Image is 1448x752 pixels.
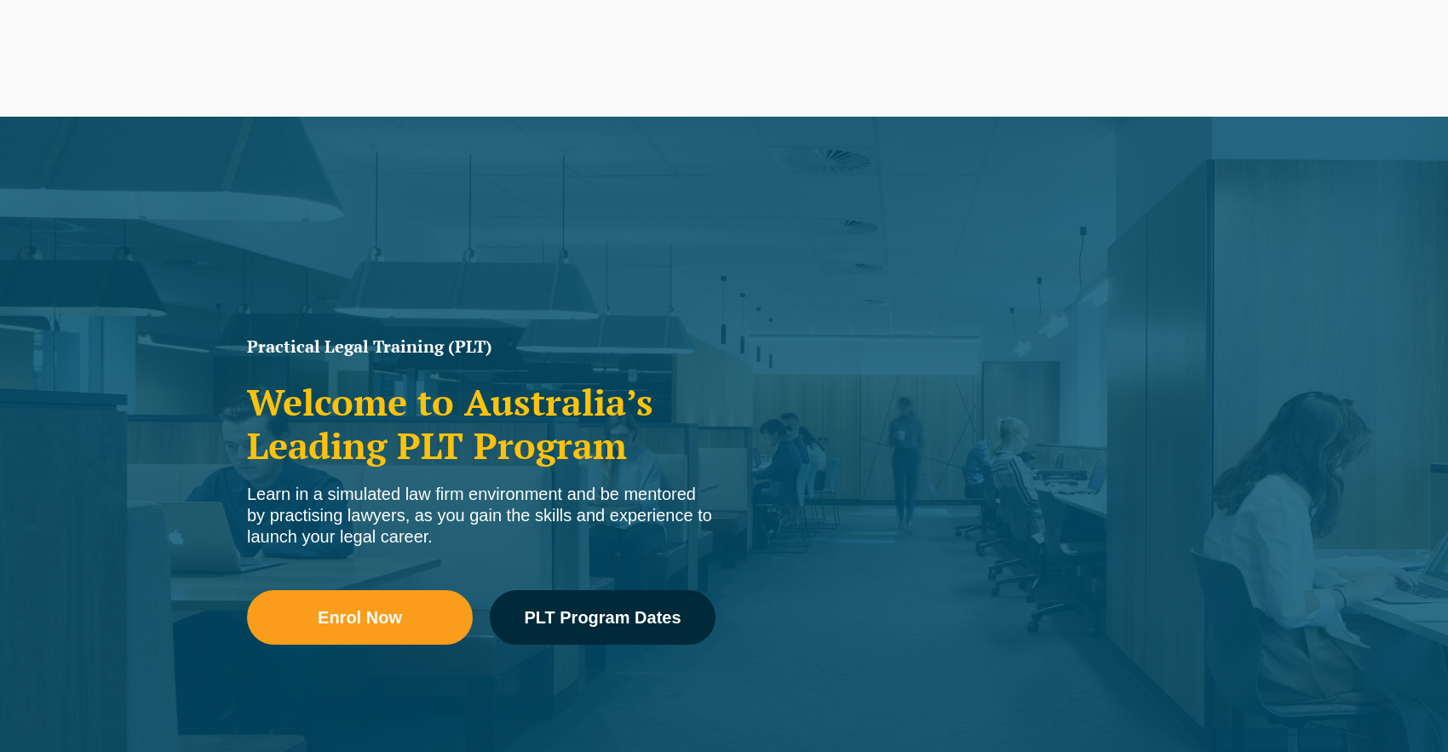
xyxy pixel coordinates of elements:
[318,609,402,626] span: Enrol Now
[247,338,715,355] h1: Practical Legal Training (PLT)
[490,590,715,645] a: PLT Program Dates
[247,484,715,548] div: Learn in a simulated law firm environment and be mentored by practising lawyers, as you gain the ...
[524,609,681,626] span: PLT Program Dates
[247,381,715,467] h2: Welcome to Australia’s Leading PLT Program
[247,590,473,645] a: Enrol Now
